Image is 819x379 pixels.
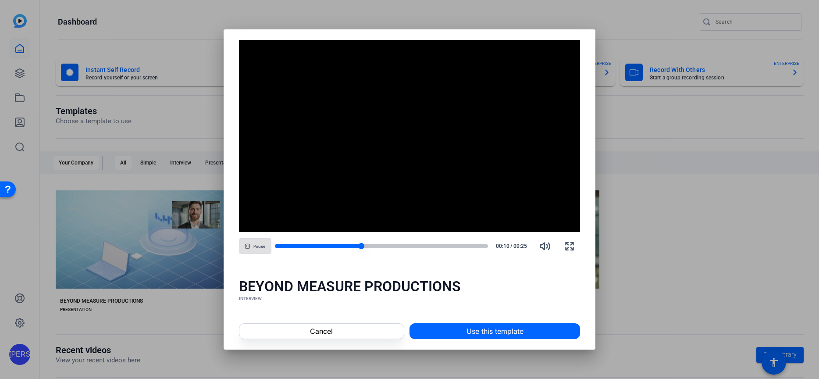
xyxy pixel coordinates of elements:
[239,40,580,232] div: Video Player
[513,242,531,250] span: 00:25
[239,238,271,254] button: Pause
[491,242,531,250] div: /
[491,242,509,250] span: 00:10
[253,244,265,249] span: Pause
[534,236,555,257] button: Mute
[239,323,404,339] button: Cancel
[559,236,580,257] button: Fullscreen
[409,323,580,339] button: Use this template
[310,326,333,336] span: Cancel
[466,326,523,336] span: Use this template
[239,278,580,295] div: BEYOND MEASURE PRODUCTIONS
[239,295,580,302] div: INTERVIEW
